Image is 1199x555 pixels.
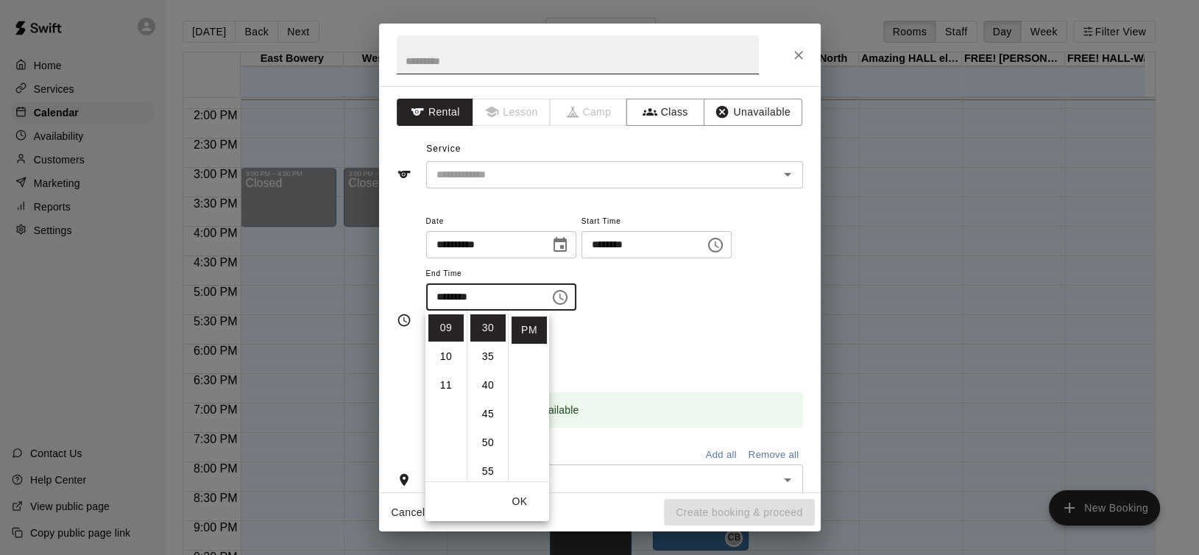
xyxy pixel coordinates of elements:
svg: Rooms [397,473,411,487]
span: Lessons must be created in the Services page first [473,99,551,126]
button: Unavailable [704,99,802,126]
button: Choose date, selected date is Aug 18, 2025 [545,230,575,260]
button: Close [785,42,812,68]
li: 11 hours [428,372,464,399]
ul: Select minutes [467,311,508,481]
li: 10 hours [428,343,464,370]
button: Add all [698,444,745,467]
svg: Service [397,167,411,182]
span: Date [426,212,576,232]
ul: Select hours [425,311,467,481]
button: Class [626,99,704,126]
button: Rental [397,99,474,126]
button: Cancel [385,499,432,526]
button: Remove all [745,444,803,467]
li: 45 minutes [470,400,506,428]
li: 55 minutes [470,458,506,485]
li: 40 minutes [470,372,506,399]
li: 35 minutes [470,343,506,370]
button: OK [496,488,543,515]
li: 30 minutes [470,314,506,342]
span: Start Time [581,212,732,232]
ul: Select meridiem [508,311,549,481]
li: 50 minutes [470,429,506,456]
button: Open [777,470,798,490]
span: Service [426,144,461,154]
button: Open [777,164,798,185]
span: End Time [426,264,576,284]
li: 8 hours [428,286,464,313]
span: Camps can only be created in the Services page [551,99,628,126]
button: Choose time, selected time is 5:00 PM [701,230,730,260]
li: PM [512,317,547,344]
li: 25 minutes [470,286,506,313]
li: AM [512,288,547,315]
svg: Timing [397,313,411,328]
li: 9 hours [428,314,464,342]
button: Choose time, selected time is 9:30 PM [545,283,575,312]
